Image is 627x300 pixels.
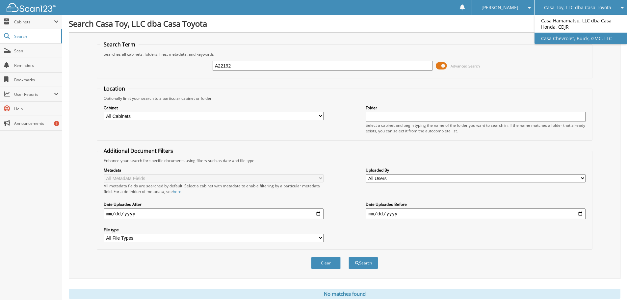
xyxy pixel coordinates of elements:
[451,64,480,68] span: Advanced Search
[100,85,128,92] legend: Location
[14,77,59,83] span: Bookmarks
[366,167,586,173] label: Uploaded By
[69,289,620,299] div: No matches found
[366,208,586,219] input: end
[535,33,627,44] a: Casa Chevrolet, Buick, GMC, LLC
[311,257,341,269] button: Clear
[7,3,56,12] img: scan123-logo-white.svg
[104,167,324,173] label: Metadata
[14,106,59,112] span: Help
[544,6,611,10] span: Casa Toy, LLC dba Casa Toyota
[100,158,589,163] div: Enhance your search for specific documents using filters such as date and file type.
[366,202,586,207] label: Date Uploaded Before
[54,121,59,126] div: 1
[14,34,58,39] span: Search
[535,15,627,33] a: Casa Hamamatsu, LLC dba Casa Honda, CDJR
[14,19,54,25] span: Cabinets
[14,48,59,54] span: Scan
[104,183,324,194] div: All metadata fields are searched by default. Select a cabinet with metadata to enable filtering b...
[100,41,139,48] legend: Search Term
[100,51,589,57] div: Searches all cabinets, folders, files, metadata, and keywords
[100,95,589,101] div: Optionally limit your search to a particular cabinet or folder
[14,92,54,97] span: User Reports
[366,105,586,111] label: Folder
[173,189,181,194] a: here
[482,6,518,10] span: [PERSON_NAME]
[594,268,627,300] iframe: Chat Widget
[14,63,59,68] span: Reminders
[69,18,620,29] h1: Search Casa Toy, LLC dba Casa Toyota
[100,147,176,154] legend: Additional Document Filters
[104,208,324,219] input: start
[104,105,324,111] label: Cabinet
[366,123,586,134] div: Select a cabinet and begin typing the name of the folder you want to search in. If the name match...
[104,227,324,232] label: File type
[349,257,378,269] button: Search
[14,121,59,126] span: Announcements
[104,202,324,207] label: Date Uploaded After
